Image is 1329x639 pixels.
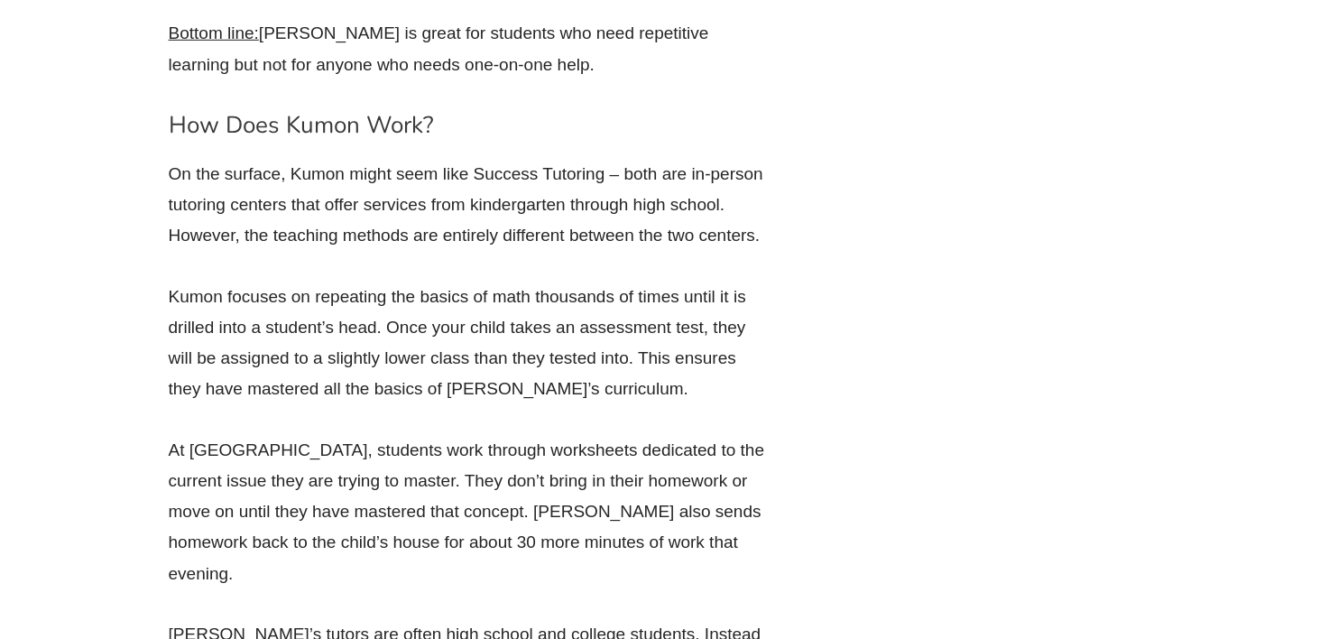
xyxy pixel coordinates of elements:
span: Bottom line: [169,23,259,42]
iframe: Chat Widget [1239,552,1329,639]
h3: How Does Kumon Work? [169,110,773,141]
p: On the surface, Kumon might seem like Success Tutoring – both are in-person tutoring centers that... [169,159,773,252]
p: [PERSON_NAME] is great for students who need repetitive learning but not for anyone who needs one... [169,18,773,79]
p: At [GEOGRAPHIC_DATA], students work through worksheets dedicated to the current issue they are tr... [169,435,773,589]
p: Kumon focuses on repeating the basics of math thousands of times until it is drilled into a stude... [169,282,773,405]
